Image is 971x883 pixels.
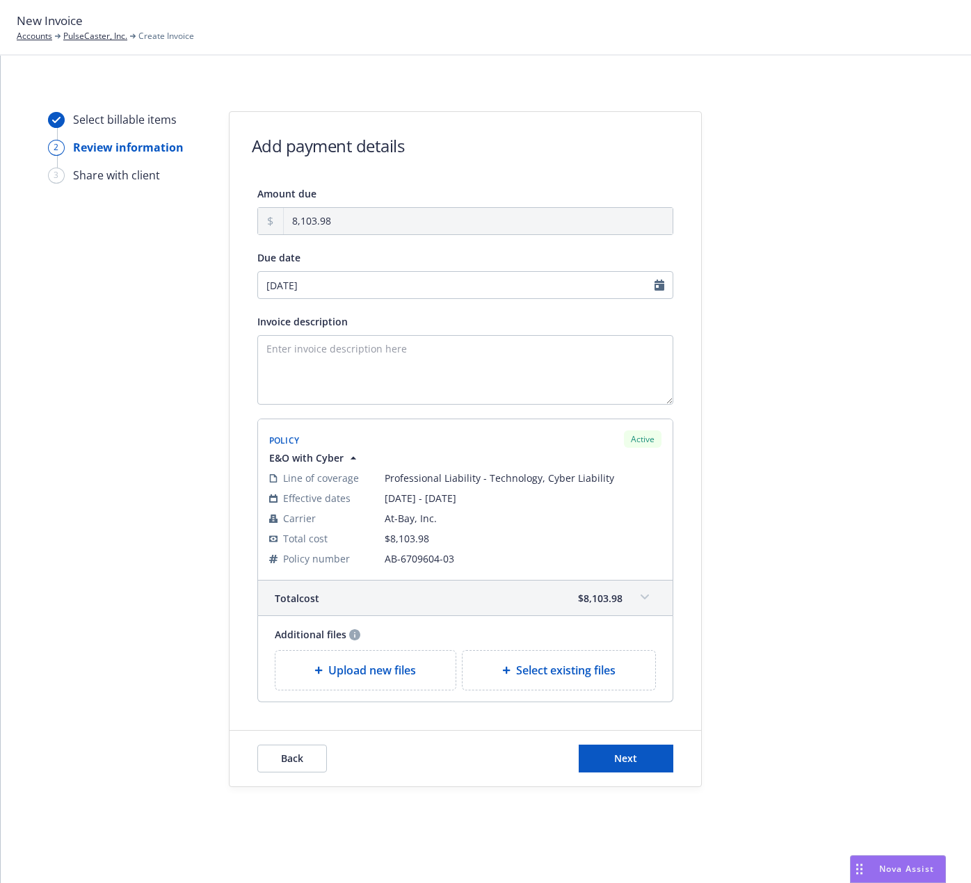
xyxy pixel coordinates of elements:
span: Next [614,752,637,765]
span: $8,103.98 [385,532,429,545]
div: Select billable items [73,111,177,128]
textarea: Enter invoice description here [257,335,673,405]
button: Next [579,745,673,772]
span: $8,103.98 [578,591,623,606]
span: Back [281,752,303,765]
span: Professional Liability - Technology, Cyber Liability [385,471,661,485]
span: At-Bay, Inc. [385,511,661,526]
div: 3 [48,168,65,184]
div: Active [624,430,661,448]
span: Invoice description [257,315,348,328]
button: E&O with Cyber [269,451,360,465]
div: Upload new files [275,650,457,690]
span: Create Invoice [138,30,194,42]
span: Effective dates [283,491,351,505]
div: Select existing files [462,650,656,690]
span: Policy [269,435,300,446]
div: 2 [48,140,65,156]
h1: Add payment details [252,134,405,157]
span: Select existing files [516,662,616,679]
input: 0.00 [284,208,673,234]
button: Back [257,745,327,772]
span: Line of coverage [283,471,359,485]
span: Policy number [283,551,350,566]
div: Share with client [73,167,160,184]
button: Nova Assist [850,855,946,883]
div: Review information [73,139,184,156]
span: AB-6709604-03 [385,551,661,566]
span: E&O with Cyber [269,451,344,465]
span: Carrier [283,511,316,526]
span: Total cost [275,591,319,606]
a: PulseCaster, Inc. [63,30,127,42]
span: Upload new files [328,662,416,679]
span: Amount due [257,187,316,200]
div: Drag to move [851,856,868,882]
input: MM/DD/YYYY [257,271,673,299]
span: New Invoice [17,12,83,30]
span: Total cost [283,531,328,546]
span: Due date [257,251,300,264]
span: Additional files [275,627,346,642]
div: Totalcost$8,103.98 [258,581,673,615]
span: [DATE] - [DATE] [385,491,661,505]
a: Accounts [17,30,52,42]
span: Nova Assist [879,863,934,875]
